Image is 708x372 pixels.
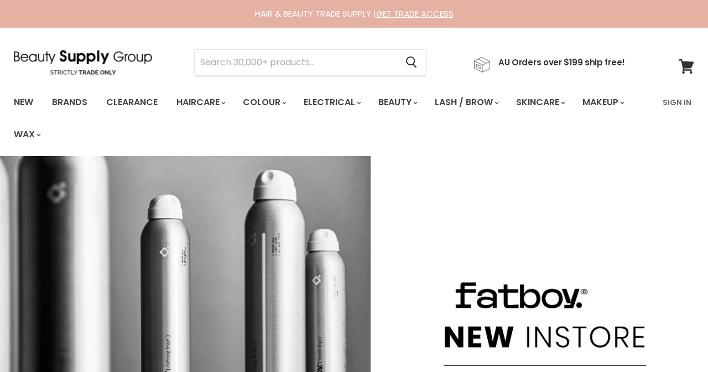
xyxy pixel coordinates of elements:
[426,91,506,114] a: Lash / Brow
[195,50,397,75] input: Search
[168,91,232,114] a: Haircare
[44,91,96,114] a: Brands
[370,91,424,114] a: Beauty
[397,50,426,75] button: Search
[653,320,697,361] iframe: Gorgias live chat messenger
[376,8,454,19] a: GET TRADE ACCESS
[6,91,41,114] a: New
[508,91,572,114] a: Skincare
[656,91,698,114] a: Sign In
[194,49,426,76] form: Product
[98,91,166,114] a: Clearance
[574,91,631,114] a: Makeup
[295,91,368,114] a: Electrical
[235,91,293,114] a: Colour
[6,86,656,151] ul: Main menu
[6,123,48,146] a: Wax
